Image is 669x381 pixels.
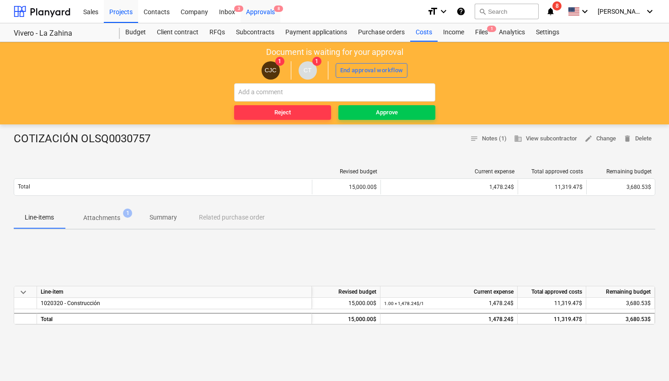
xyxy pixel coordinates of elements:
[262,61,280,80] div: Carlos Joel Cedeño
[470,134,507,144] span: Notes (1)
[312,298,380,309] div: 15,000.00$
[18,287,29,298] span: keyboard_arrow_down
[584,134,593,143] span: edit
[234,5,243,12] span: 3
[280,23,353,42] a: Payment applications
[552,1,562,11] span: 8
[518,286,586,298] div: Total approved costs
[234,83,435,102] input: Add a comment
[353,23,410,42] a: Purchase orders
[14,29,109,38] div: Vivero - La Zahina
[14,132,158,146] div: COTIZACIÓN OLSQ0030757
[626,184,651,190] span: 3,680.53$
[514,134,522,143] span: business
[265,67,277,74] span: CJC
[586,313,655,324] div: 3,680.53$
[644,6,655,17] i: keyboard_arrow_down
[470,23,493,42] div: Files
[266,47,403,58] p: Document is waiting for your approval
[581,132,620,146] button: Change
[150,213,177,222] p: Summary
[340,65,403,76] div: End approval workflow
[522,168,583,175] div: Total approved costs
[37,313,312,324] div: Total
[41,300,100,306] span: 1020320 - Construcción
[586,286,655,298] div: Remaining budget
[514,134,577,144] span: View subcontractor
[546,6,555,17] i: notifications
[380,286,518,298] div: Current expense
[427,6,438,17] i: format_size
[590,168,652,175] div: Remaining budget
[466,132,510,146] button: Notes (1)
[312,180,380,194] div: 15,000.00$
[554,300,582,306] span: 11,319.47$
[456,6,466,17] i: Knowledge base
[384,301,424,306] small: 1.00 × 1,478.24$ / 1
[120,23,151,42] a: Budget
[123,209,132,218] span: 1
[275,57,284,66] span: 1
[384,314,514,325] div: 1,478.24$
[620,132,655,146] button: Delete
[438,6,449,17] i: keyboard_arrow_down
[312,286,380,298] div: Revised budget
[579,6,590,17] i: keyboard_arrow_down
[336,63,408,78] button: End approval workflow
[376,107,398,118] div: Approve
[518,180,586,194] div: 11,319.47$
[230,23,280,42] a: Subcontracts
[475,4,539,19] button: Search
[623,134,632,143] span: delete
[470,23,493,42] a: Files1
[598,8,643,15] span: [PERSON_NAME]
[530,23,565,42] a: Settings
[304,67,312,74] span: CT
[18,183,30,191] p: Total
[151,23,204,42] a: Client contract
[479,8,486,15] span: search
[584,134,616,144] span: Change
[385,168,514,175] div: Current expense
[518,313,586,324] div: 11,319.47$
[37,286,312,298] div: Line-item
[470,134,478,143] span: notes
[384,298,514,309] div: 1,478.24$
[623,134,652,144] span: Delete
[312,313,380,324] div: 15,000.00$
[487,26,496,32] span: 1
[510,132,581,146] button: View subcontractor
[274,107,291,118] div: Reject
[234,105,331,120] button: Reject
[338,105,435,120] button: Approve
[312,57,321,66] span: 1
[623,337,669,381] div: Chat-Widget
[385,184,514,190] div: 1,478.24$
[25,213,54,222] p: Line-items
[626,300,651,306] span: 3,680.53$
[410,23,438,42] a: Costs
[438,23,470,42] a: Income
[493,23,530,42] a: Analytics
[623,337,669,381] iframe: Chat Widget
[204,23,230,42] a: RFQs
[316,168,377,175] div: Revised budget
[299,61,317,80] div: Christian Titze
[274,5,283,12] span: 8
[83,213,120,223] p: Attachments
